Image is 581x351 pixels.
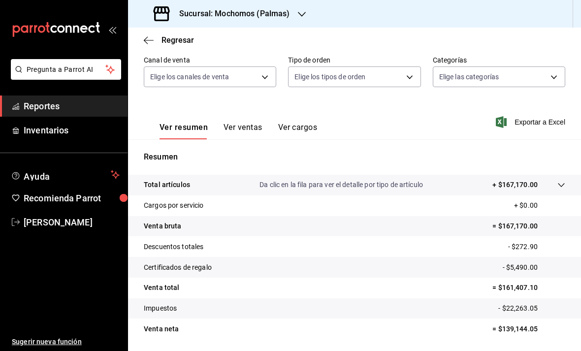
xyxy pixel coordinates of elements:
[492,324,565,334] p: = $139,144.05
[144,151,565,163] p: Resumen
[144,303,177,314] p: Impuestos
[498,116,565,128] button: Exportar a Excel
[439,72,499,82] span: Elige las categorías
[144,57,276,64] label: Canal de venta
[492,180,538,190] p: + $167,170.00
[503,262,565,273] p: - $5,490.00
[433,57,565,64] label: Categorías
[144,324,179,334] p: Venta neta
[161,35,194,45] span: Regresar
[24,191,120,205] span: Recomienda Parrot
[7,71,121,82] a: Pregunta a Parrot AI
[144,180,190,190] p: Total artículos
[514,200,565,211] p: + $0.00
[498,303,565,314] p: - $22,263.05
[294,72,365,82] span: Elige los tipos de orden
[288,57,420,64] label: Tipo de orden
[144,35,194,45] button: Regresar
[144,221,181,231] p: Venta bruta
[160,123,317,139] div: navigation tabs
[144,200,204,211] p: Cargos por servicio
[108,26,116,33] button: open_drawer_menu
[11,59,121,80] button: Pregunta a Parrot AI
[259,180,423,190] p: Da clic en la fila para ver el detalle por tipo de artículo
[508,242,565,252] p: - $272.90
[278,123,318,139] button: Ver cargos
[492,221,565,231] p: = $167,170.00
[24,124,120,137] span: Inventarios
[12,337,120,347] span: Sugerir nueva función
[492,283,565,293] p: = $161,407.10
[144,283,179,293] p: Venta total
[24,216,120,229] span: [PERSON_NAME]
[27,64,106,75] span: Pregunta a Parrot AI
[150,72,229,82] span: Elige los canales de venta
[24,169,107,181] span: Ayuda
[160,123,208,139] button: Ver resumen
[24,99,120,113] span: Reportes
[224,123,262,139] button: Ver ventas
[144,242,203,252] p: Descuentos totales
[144,262,212,273] p: Certificados de regalo
[171,8,290,20] h3: Sucursal: Mochomos (Palmas)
